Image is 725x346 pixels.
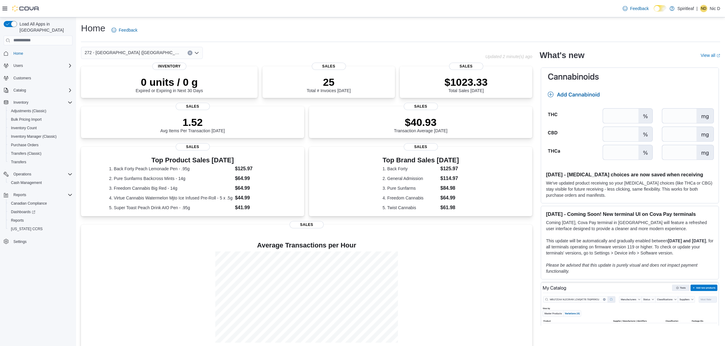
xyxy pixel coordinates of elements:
[12,5,40,12] img: Cova
[11,74,33,82] a: Customers
[11,99,31,106] button: Inventory
[440,204,459,211] dd: $61.98
[6,107,75,115] button: Adjustments (Classic)
[11,191,29,199] button: Reports
[9,124,72,132] span: Inventory Count
[654,5,667,12] input: Dark Mode
[13,88,26,93] span: Catalog
[9,124,39,132] a: Inventory Count
[9,225,45,233] a: [US_STATE] CCRS
[11,171,34,178] button: Operations
[6,124,75,132] button: Inventory Count
[677,5,694,12] p: Spiritleaf
[6,199,75,208] button: Canadian Compliance
[11,134,57,139] span: Inventory Manager (Classic)
[11,218,24,223] span: Reports
[9,158,72,166] span: Transfers
[404,103,438,110] span: Sales
[6,141,75,149] button: Purchase Orders
[109,205,232,211] dt: 5. Super Toast Peach Drink AIO Pen - .95g
[160,116,225,128] p: 1.52
[449,63,483,70] span: Sales
[9,179,44,186] a: Cash Management
[1,61,75,70] button: Users
[9,150,44,157] a: Transfers (Classic)
[6,178,75,187] button: Cash Management
[1,98,75,107] button: Inventory
[109,24,140,36] a: Feedback
[394,116,448,128] p: $40.93
[9,116,72,123] span: Bulk Pricing Import
[716,54,720,57] svg: External link
[404,143,438,151] span: Sales
[11,227,43,231] span: [US_STATE] CCRS
[312,63,346,70] span: Sales
[11,87,72,94] span: Catalog
[9,133,72,140] span: Inventory Manager (Classic)
[440,175,459,182] dd: $114.97
[1,74,75,82] button: Customers
[440,194,459,202] dd: $64.99
[440,185,459,192] dd: $84.98
[394,116,448,133] div: Transaction Average [DATE]
[11,117,42,122] span: Bulk Pricing Import
[6,158,75,166] button: Transfers
[382,195,438,201] dt: 4. Freedom Cannabis
[194,50,199,55] button: Open list of options
[307,76,350,93] div: Total # Invoices [DATE]
[9,150,72,157] span: Transfers (Classic)
[700,5,707,12] div: Nic D
[1,86,75,95] button: Catalog
[13,63,23,68] span: Users
[620,2,651,15] a: Feedback
[546,238,714,256] p: This update will be automatically and gradually enabled between , for all terminals operating on ...
[546,263,697,274] em: Please be advised that this update is purely visual and does not impact payment functionality.
[445,76,488,88] p: $1023.33
[1,237,75,246] button: Settings
[6,149,75,158] button: Transfers (Classic)
[235,175,276,182] dd: $64.99
[235,185,276,192] dd: $64.99
[9,179,72,186] span: Cash Management
[160,116,225,133] div: Avg Items Per Transaction [DATE]
[9,208,38,216] a: Dashboards
[9,133,59,140] a: Inventory Manager (Classic)
[11,151,41,156] span: Transfers (Classic)
[9,107,49,115] a: Adjustments (Classic)
[9,141,72,149] span: Purchase Orders
[9,217,72,224] span: Reports
[11,74,72,82] span: Customers
[9,217,26,224] a: Reports
[119,27,137,33] span: Feedback
[11,87,28,94] button: Catalog
[86,242,527,249] h4: Average Transactions per Hour
[11,180,42,185] span: Cash Management
[11,191,72,199] span: Reports
[6,216,75,225] button: Reports
[11,143,39,147] span: Purchase Orders
[290,221,324,228] span: Sales
[13,76,31,81] span: Customers
[445,76,488,93] div: Total Sales [DATE]
[546,220,714,232] p: Coming [DATE], Cova Pay terminal in [GEOGRAPHIC_DATA] will feature a refreshed user interface des...
[307,76,350,88] p: 25
[382,166,438,172] dt: 1. Back Forty
[6,115,75,124] button: Bulk Pricing Import
[235,165,276,172] dd: $125.97
[136,76,203,93] div: Expired or Expiring in Next 30 Days
[382,205,438,211] dt: 5. Twist Cannabis
[152,63,186,70] span: Inventory
[17,21,72,33] span: Load All Apps in [GEOGRAPHIC_DATA]
[1,49,75,58] button: Home
[188,50,192,55] button: Clear input
[11,171,72,178] span: Operations
[701,53,720,58] a: View allExternal link
[11,50,72,57] span: Home
[176,143,210,151] span: Sales
[630,5,649,12] span: Feedback
[109,157,276,164] h3: Top Product Sales [DATE]
[13,100,28,105] span: Inventory
[701,5,706,12] span: ND
[382,157,459,164] h3: Top Brand Sales [DATE]
[109,195,232,201] dt: 4. Virtue Cannabis Watermelon Mjto Ice Infused Pre-Roll - 5 x .5g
